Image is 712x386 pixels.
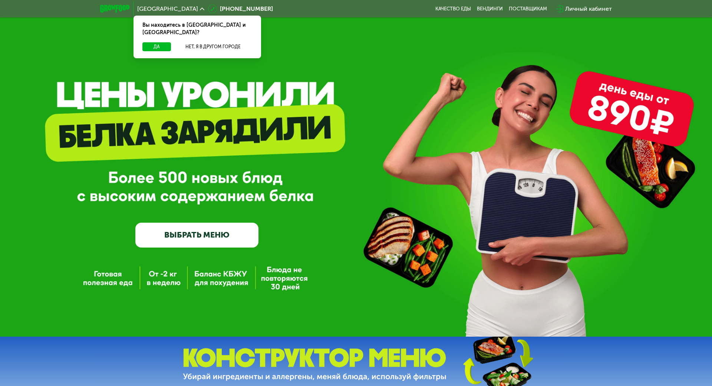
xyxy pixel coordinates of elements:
div: поставщикам [509,6,547,12]
button: Да [142,42,171,51]
span: [GEOGRAPHIC_DATA] [137,6,198,12]
a: ВЫБРАТЬ МЕНЮ [135,223,258,248]
a: Качество еды [435,6,471,12]
a: [PHONE_NUMBER] [208,4,273,13]
button: Нет, я в другом городе [174,42,252,51]
div: Личный кабинет [565,4,612,13]
div: Вы находитесь в [GEOGRAPHIC_DATA] и [GEOGRAPHIC_DATA]? [133,16,261,42]
a: Вендинги [477,6,503,12]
